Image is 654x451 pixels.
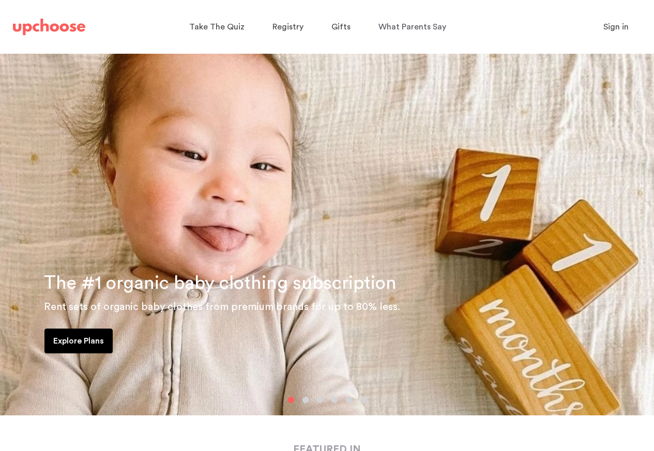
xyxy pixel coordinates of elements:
[44,299,642,315] p: Rent sets of organic baby clothes from premium brands for up to 80% less.
[13,19,85,35] img: UpChoose
[378,23,446,31] span: What Parents Say
[331,23,351,31] span: Gifts
[13,17,85,38] a: UpChoose
[189,23,245,31] span: Take The Quiz
[272,23,303,31] span: Registry
[272,17,307,37] a: Registry
[378,17,449,37] a: What Parents Say
[331,17,354,37] a: Gifts
[53,335,104,347] p: Explore Plans
[590,17,642,37] button: Sign in
[44,274,397,292] span: The #1 organic baby clothing subscription
[44,329,113,353] a: Explore Plans
[189,17,248,37] a: Take The Quiz
[603,23,629,31] span: Sign in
